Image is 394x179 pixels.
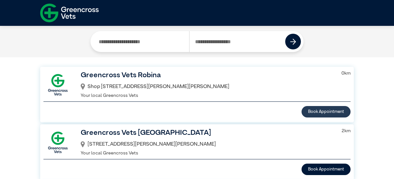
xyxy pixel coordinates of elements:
[302,164,351,175] button: Book Appointment
[341,70,351,77] p: 0 km
[93,31,189,52] input: Search by Clinic Name
[290,39,296,45] img: icon-right
[81,150,334,157] p: Your local Greencross Vets
[81,70,333,81] h3: Greencross Vets Robina
[302,106,351,117] button: Book Appointment
[81,81,333,92] div: Shop [STREET_ADDRESS][PERSON_NAME][PERSON_NAME]
[189,31,286,52] input: Search by Postcode
[43,128,72,157] img: GX-Square.png
[342,128,351,135] p: 2 km
[81,128,334,139] h3: Greencross Vets [GEOGRAPHIC_DATA]
[81,139,334,150] div: [STREET_ADDRESS][PERSON_NAME][PERSON_NAME]
[81,92,333,99] p: Your local Greencross Vets
[43,70,72,99] img: GX-Square.png
[40,2,99,24] img: f-logo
